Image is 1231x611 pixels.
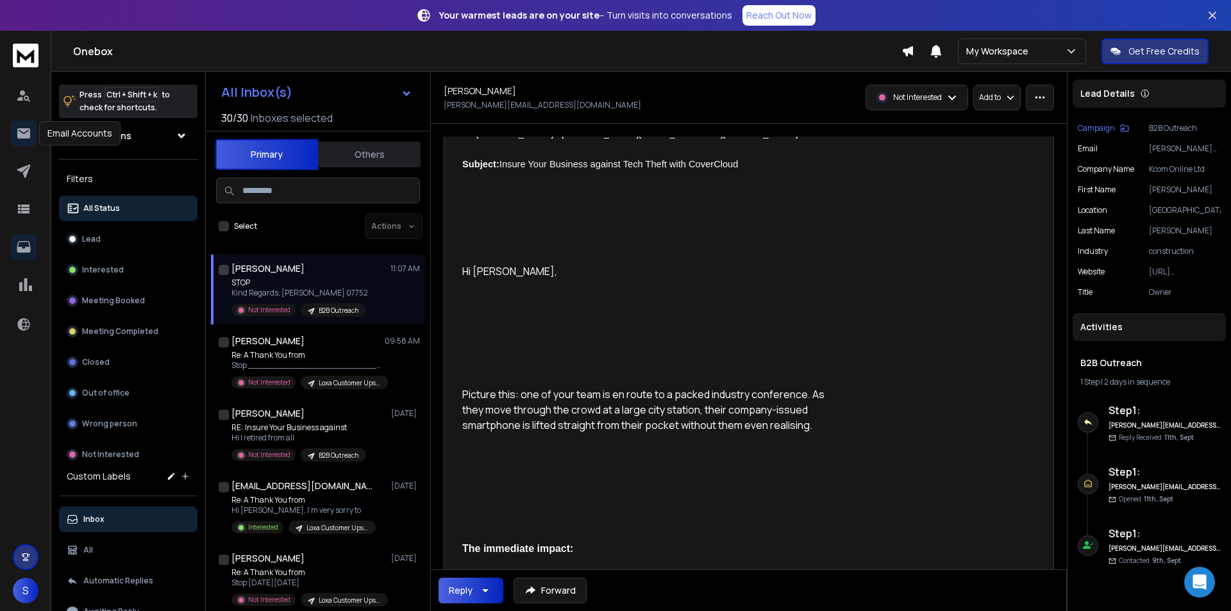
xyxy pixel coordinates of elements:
p: Loxa Customer Upsell [319,378,380,388]
h1: Onebox [73,44,901,59]
p: B2B Outreach [1149,123,1221,133]
button: All Status [59,196,197,221]
span: 11th, Sept [1164,433,1194,442]
button: All Inbox(s) [211,80,423,105]
strong: Your warmest leads are on your site [439,9,599,21]
p: Reach Out Now [746,9,812,22]
span: 2 days in sequence [1104,376,1170,387]
button: Interested [59,257,197,283]
p: [PERSON_NAME] [1149,185,1221,195]
p: STOP [231,278,368,288]
p: website [1078,267,1105,277]
p: Last Name [1078,226,1115,236]
p: [DATE] [391,553,420,564]
h1: [PERSON_NAME] [231,407,305,420]
button: Lead [59,226,197,252]
button: S [13,578,38,603]
h3: Custom Labels [67,470,131,483]
button: Reply [439,578,503,603]
p: Email [1078,144,1098,154]
p: Meeting Completed [82,326,158,337]
h6: [PERSON_NAME][EMAIL_ADDRESS][DOMAIN_NAME] [1109,482,1221,492]
span: The immediate impact: [462,543,573,554]
p: Not Interested [248,305,290,315]
button: Primary [215,139,318,170]
h6: [PERSON_NAME][EMAIL_ADDRESS][DOMAIN_NAME] [1109,544,1221,553]
button: Get Free Credits [1101,38,1209,64]
p: Wrong person [82,419,137,429]
button: Automatic Replies [59,568,197,594]
p: [DATE] [391,408,420,419]
button: Meeting Booked [59,288,197,314]
button: Closed [59,349,197,375]
p: Add to [979,92,1001,103]
p: Interested [248,523,278,532]
h1: [PERSON_NAME] [231,262,305,275]
span: 11th, Sept [1144,494,1173,503]
p: Lead [82,234,101,244]
label: Select [234,221,257,231]
p: All [83,545,93,555]
p: Kind Regards, [PERSON_NAME] 07752 [231,288,368,298]
p: Company Name [1078,164,1134,174]
div: Activities [1073,313,1226,341]
p: Press to check for shortcuts. [80,88,170,114]
b: Subject: [462,159,499,169]
p: [PERSON_NAME] [1149,226,1221,236]
p: [URL][DOMAIN_NAME] [1149,267,1221,277]
p: RE: Insure Your Business against [231,423,366,433]
p: Hi I retired from all [231,433,366,443]
button: Inbox [59,506,197,532]
p: Re: A Thank You from [231,495,376,505]
div: Open Intercom Messenger [1184,567,1215,598]
div: Email Accounts [39,121,121,146]
button: Out of office [59,380,197,406]
p: First Name [1078,185,1116,195]
span: 30 / 30 [221,110,248,126]
p: Lead Details [1080,87,1135,100]
p: Get Free Credits [1128,45,1200,58]
p: Industry [1078,246,1108,256]
h1: All Inbox(s) [221,86,292,99]
p: Hi [PERSON_NAME], [462,264,837,279]
p: Owner [1149,287,1221,297]
p: Interested [82,265,124,275]
p: Not Interested [248,450,290,460]
p: Picture this: one of your team is en route to a packed industry conference. As they move through ... [462,387,837,433]
p: Not Interested [82,449,139,460]
p: Loxa Customer Upsell [306,523,368,533]
h6: Step 1 : [1109,526,1221,541]
p: Kcom Online Ltd [1149,164,1221,174]
h1: [EMAIL_ADDRESS][DOMAIN_NAME] +1 [231,480,373,492]
button: Not Interested [59,442,197,467]
p: Meeting Booked [82,296,145,306]
div: Reply [449,584,473,597]
h6: Step 1 : [1109,403,1221,418]
p: Contacted [1119,556,1181,565]
p: Hi [PERSON_NAME], I'm very sorry to [231,505,376,515]
p: Re: A Thank You from [231,567,385,578]
p: Loxa Customer Upsell [319,596,380,605]
p: Stop ________________________________ From: [PERSON_NAME] [231,360,385,371]
p: My Workspace [966,45,1034,58]
p: Automatic Replies [83,576,153,586]
p: Not Interested [893,92,942,103]
p: Out of office [82,388,130,398]
h1: [PERSON_NAME] [231,552,305,565]
p: [DATE] [391,481,420,491]
button: All [59,537,197,563]
h1: [PERSON_NAME] [444,85,516,97]
p: Stop [DATE][DATE] [231,578,385,588]
p: All Status [83,203,120,213]
button: Meeting Completed [59,319,197,344]
p: location [1078,205,1107,215]
p: Re: A Thank You from [231,350,385,360]
button: Forward [514,578,587,603]
img: logo [13,44,38,67]
a: Reach Out Now [742,5,816,26]
div: | [1080,377,1218,387]
p: construction [1149,246,1221,256]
